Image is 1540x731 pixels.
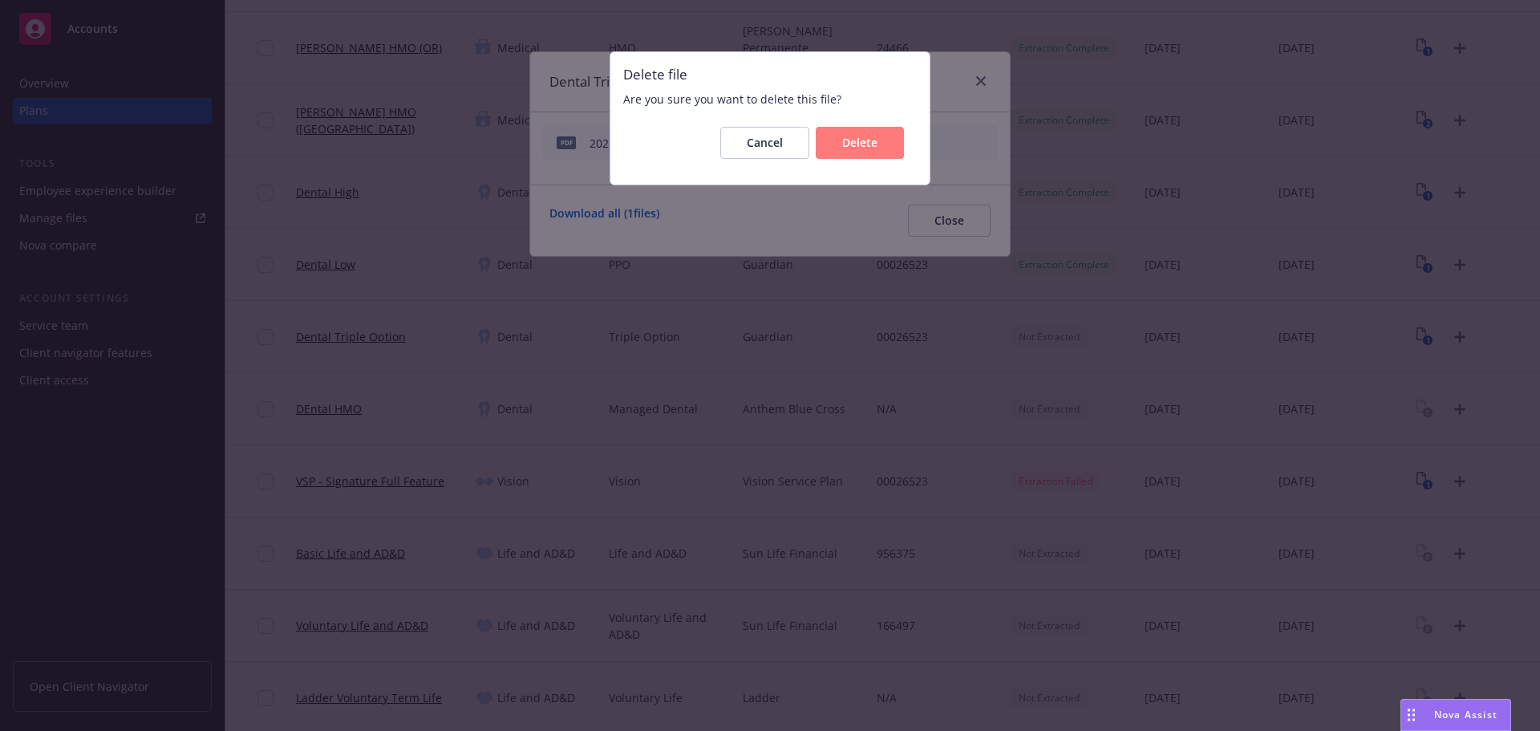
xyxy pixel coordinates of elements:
span: Cancel [747,135,783,150]
span: Nova Assist [1434,708,1497,721]
button: Cancel [720,127,809,159]
span: Delete [842,135,877,150]
button: Nova Assist [1400,699,1511,731]
div: Drag to move [1401,700,1421,730]
span: Delete file [623,65,917,84]
button: Delete [816,127,904,159]
span: Are you sure you want to delete this file? [623,91,917,108]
